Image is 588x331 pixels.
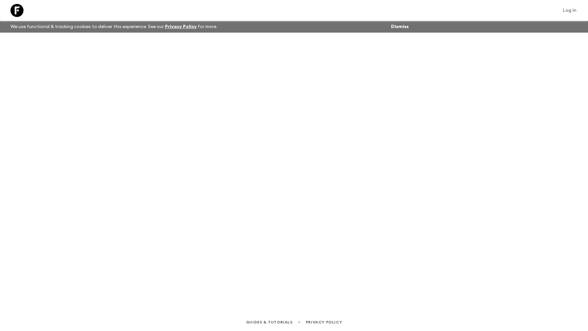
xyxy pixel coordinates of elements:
a: Privacy Policy [165,24,197,29]
button: Dismiss [389,22,410,31]
a: Privacy Policy [306,319,342,326]
a: Guides & Tutorials [246,319,293,326]
p: We use functional & tracking cookies to deliver this experience. See our for more. [8,21,220,33]
a: Log in [559,6,580,15]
